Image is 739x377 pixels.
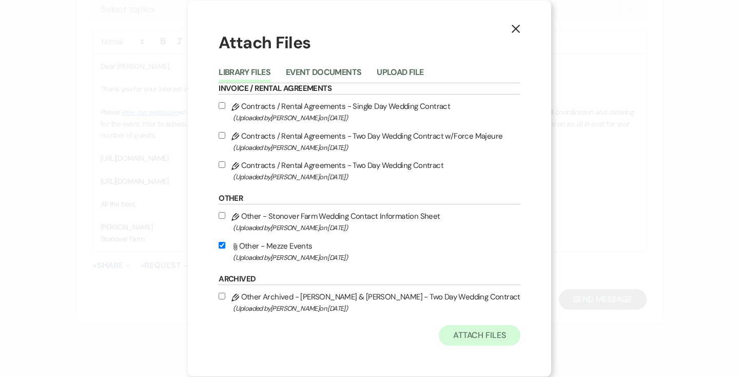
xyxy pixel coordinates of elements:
input: Other - Mezze Events(Uploaded by[PERSON_NAME]on [DATE]) [219,242,225,249]
span: (Uploaded by [PERSON_NAME] on [DATE] ) [233,171,520,183]
input: Other - Stonover Farm Wedding Contact Information Sheet(Uploaded by[PERSON_NAME]on [DATE]) [219,212,225,219]
label: Contracts / Rental Agreements - Two Day Wedding Contract [219,159,520,183]
span: (Uploaded by [PERSON_NAME] on [DATE] ) [233,222,520,234]
label: Other - Stonover Farm Wedding Contact Information Sheet [219,210,520,234]
label: Other Archived - [PERSON_NAME] & [PERSON_NAME] - Two Day Wedding Contract [219,290,520,314]
h6: Other [219,193,520,204]
h6: Invoice / Rental Agreements [219,83,520,95]
span: (Uploaded by [PERSON_NAME] on [DATE] ) [233,112,520,124]
label: Other - Mezze Events [219,239,520,263]
label: Contracts / Rental Agreements - Two Day Wedding Contract w/Force Majeure [219,129,520,154]
button: Attach Files [439,325,520,346]
input: Other Archived - [PERSON_NAME] & [PERSON_NAME] - Two Day Wedding Contract(Uploaded by[PERSON_NAME... [219,293,225,299]
button: Event Documents [286,68,361,83]
label: Contracts / Rental Agreements - Single Day Wedding Contract [219,100,520,124]
span: (Uploaded by [PERSON_NAME] on [DATE] ) [233,142,520,154]
h1: Attach Files [219,31,520,54]
span: (Uploaded by [PERSON_NAME] on [DATE] ) [233,252,520,263]
button: Library Files [219,68,270,83]
input: Contracts / Rental Agreements - Two Day Wedding Contract w/Force Majeure(Uploaded by[PERSON_NAME]... [219,132,225,139]
button: Upload File [377,68,423,83]
span: (Uploaded by [PERSON_NAME] on [DATE] ) [233,303,520,314]
input: Contracts / Rental Agreements - Single Day Wedding Contract(Uploaded by[PERSON_NAME]on [DATE]) [219,102,225,109]
h6: Archived [219,274,520,285]
input: Contracts / Rental Agreements - Two Day Wedding Contract(Uploaded by[PERSON_NAME]on [DATE]) [219,161,225,168]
